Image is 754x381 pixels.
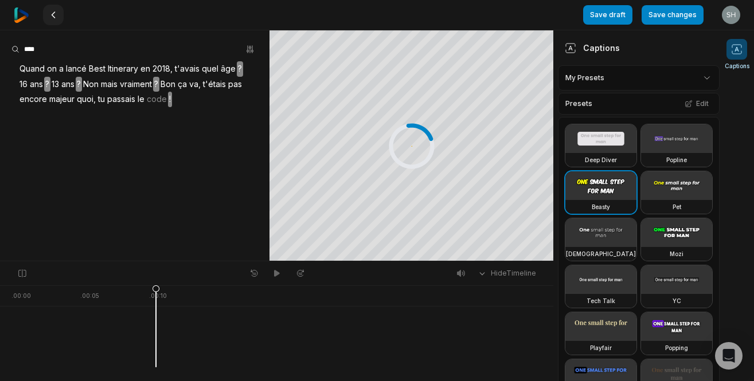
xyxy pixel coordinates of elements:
[673,296,681,305] h3: YC
[592,202,610,211] h3: Beasty
[146,92,168,107] span: code
[174,61,201,77] span: t'avais
[18,61,46,77] span: Quand
[558,65,720,91] div: My Presets
[46,61,58,77] span: on
[136,92,146,107] span: le
[583,5,632,25] button: Save draft
[18,92,48,107] span: encore
[139,61,151,77] span: en
[58,61,65,77] span: a
[201,61,220,77] span: quel
[587,296,615,305] h3: Tech Talk
[119,77,153,92] span: vraiment
[665,343,688,352] h3: Popping
[82,77,100,92] span: Non
[65,61,88,77] span: lancé
[29,77,44,92] span: ans
[153,77,159,92] span: ?
[76,77,82,92] span: ?
[106,92,136,107] span: passais
[202,77,227,92] span: t'étais
[585,155,617,164] h3: Deep Diver
[670,249,683,258] h3: Mozi
[227,77,243,92] span: pas
[188,77,202,92] span: va,
[100,77,119,92] span: mais
[642,5,704,25] button: Save changes
[50,77,60,92] span: 13
[220,61,237,77] span: âge
[18,77,29,92] span: 16
[159,77,177,92] span: Bon
[237,61,243,77] span: ?
[681,96,712,111] button: Edit
[715,342,743,370] div: Open Intercom Messenger
[14,7,29,23] img: reap
[44,77,50,92] span: ?
[673,202,681,211] h3: Pet
[725,62,749,70] span: Captions
[76,92,97,107] span: quoi,
[666,155,687,164] h3: Popline
[107,61,139,77] span: Itinerary
[590,343,612,352] h3: Playfair
[558,93,720,115] div: Presets
[60,77,76,92] span: ans
[168,92,172,107] span: !
[725,39,749,70] button: Captions
[88,61,107,77] span: Best
[151,61,174,77] span: 2018,
[177,77,188,92] span: ça
[48,92,76,107] span: majeur
[474,265,540,282] button: HideTimeline
[565,42,620,54] div: Captions
[566,249,636,258] h3: [DEMOGRAPHIC_DATA]
[97,92,106,107] span: tu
